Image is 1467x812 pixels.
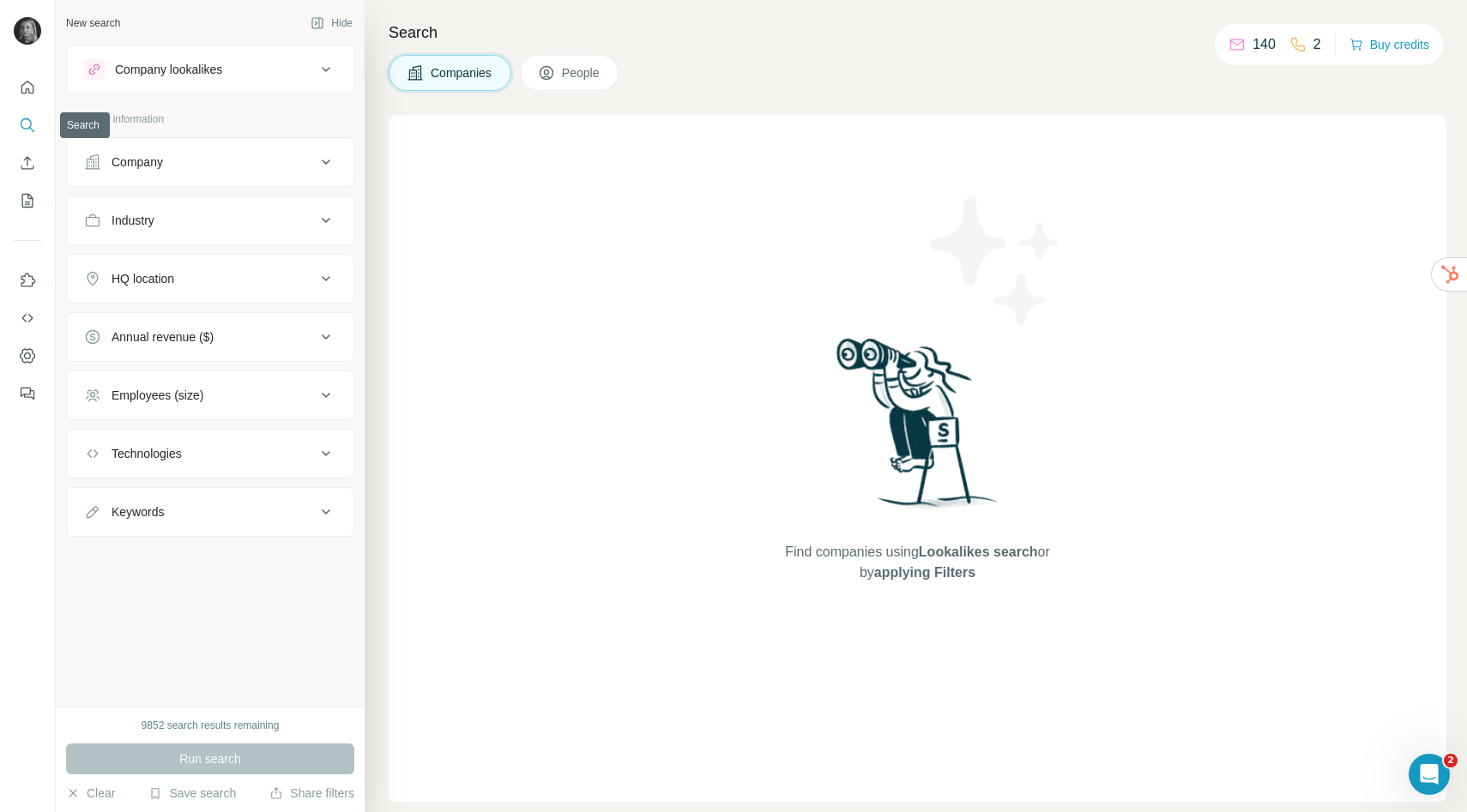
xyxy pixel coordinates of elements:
div: Employees (size) [112,387,203,404]
button: Technologies [67,433,353,474]
button: Hide [299,10,365,36]
span: Find companies using or by [780,542,1054,583]
h4: Search [389,21,1446,45]
span: 2 [1444,754,1458,767]
span: Companies [431,64,493,81]
div: Company lookalikes [115,61,222,78]
p: 140 [1253,34,1276,55]
div: Industry [112,212,154,229]
button: Feedback [14,378,41,409]
div: Company [112,153,163,171]
div: HQ location [112,270,174,287]
img: Surfe Illustration - Woman searching with binoculars [829,334,1007,525]
span: Lookalikes search [919,544,1038,559]
p: Company information [66,111,354,127]
div: Keywords [112,503,164,520]
div: 9852 search results remaining [142,718,280,733]
button: Keywords [67,491,353,532]
button: Clear [66,785,115,802]
button: Dashboard [14,340,41,371]
div: Technologies [112,445,182,462]
button: HQ location [67,258,353,299]
button: Buy credits [1349,33,1429,57]
button: Quick start [14,72,41,103]
span: applying Filters [874,565,975,580]
button: Share filters [269,785,354,802]
button: Use Surfe on LinkedIn [14,265,41,296]
button: Enrich CSV [14,147,41,178]
button: Annual revenue ($) [67,316,353,358]
img: Surfe Illustration - Stars [918,183,1072,338]
iframe: Intercom live chat [1409,754,1450,795]
button: Industry [67,200,353,241]
button: Employees (size) [67,375,353,416]
div: New search [66,15,120,31]
button: Search [14,110,41,141]
button: Use Surfe API [14,303,41,334]
button: My lists [14,185,41,216]
span: People [562,64,601,81]
img: Avatar [14,17,41,45]
p: 2 [1313,34,1321,55]
div: Annual revenue ($) [112,328,214,346]
button: Company [67,141,353,183]
button: Save search [148,785,236,802]
button: Company lookalikes [67,49,353,90]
